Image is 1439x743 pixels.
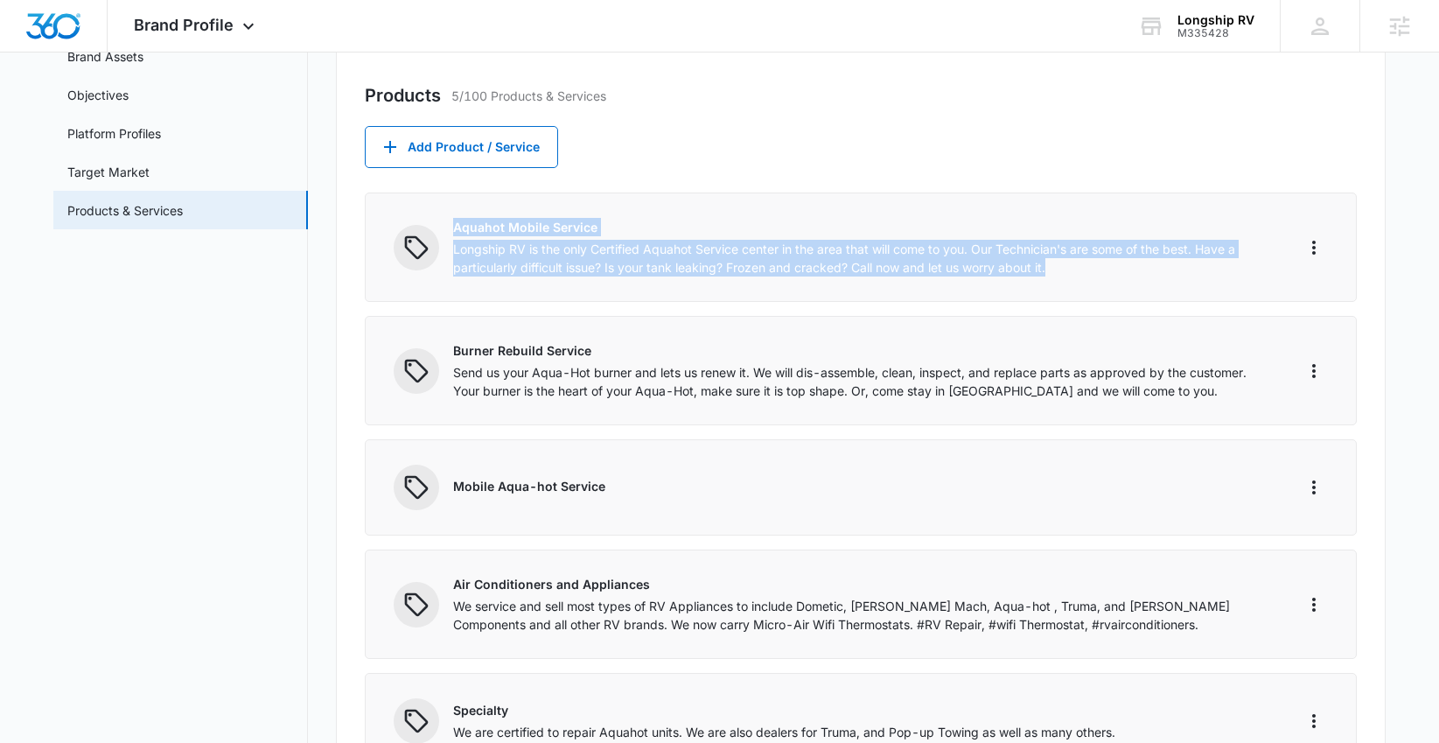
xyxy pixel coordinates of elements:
p: Mobile Aqua-hot Service [453,477,1272,495]
p: Longship RV is the only Certified Aquahot Service center in the area that will come to you. Our T... [453,240,1272,277]
h2: Products [365,82,441,109]
p: Aquahot Mobile Service [453,218,1272,236]
a: Objectives [67,86,129,104]
p: We are certified to repair Aquahot units. We are also dealers for Truma, and Pop-up Towing as wel... [453,723,1272,741]
button: More [1300,473,1328,501]
button: More [1300,357,1328,385]
p: Burner Rebuild Service [453,341,1272,360]
button: More [1300,591,1328,619]
button: More [1300,234,1328,262]
a: Products & Services [67,201,183,220]
p: Air Conditioners and Appliances [453,575,1272,593]
a: Platform Profiles [67,124,161,143]
button: More [1300,707,1328,735]
p: 5/100 Products & Services [451,87,606,105]
p: We service and sell most types of RV Appliances to include Dometic, [PERSON_NAME] Mach, Aqua-hot ... [453,597,1272,634]
div: account id [1177,27,1254,39]
div: account name [1177,13,1254,27]
button: Add Product / Service [365,126,558,168]
span: Brand Profile [134,16,234,34]
p: Specialty [453,701,1272,719]
a: Brand Assets [67,47,143,66]
p: Send us your Aqua-Hot burner and lets us renew it. We will dis-assemble, clean, inspect, and repl... [453,363,1272,400]
a: Target Market [67,163,150,181]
